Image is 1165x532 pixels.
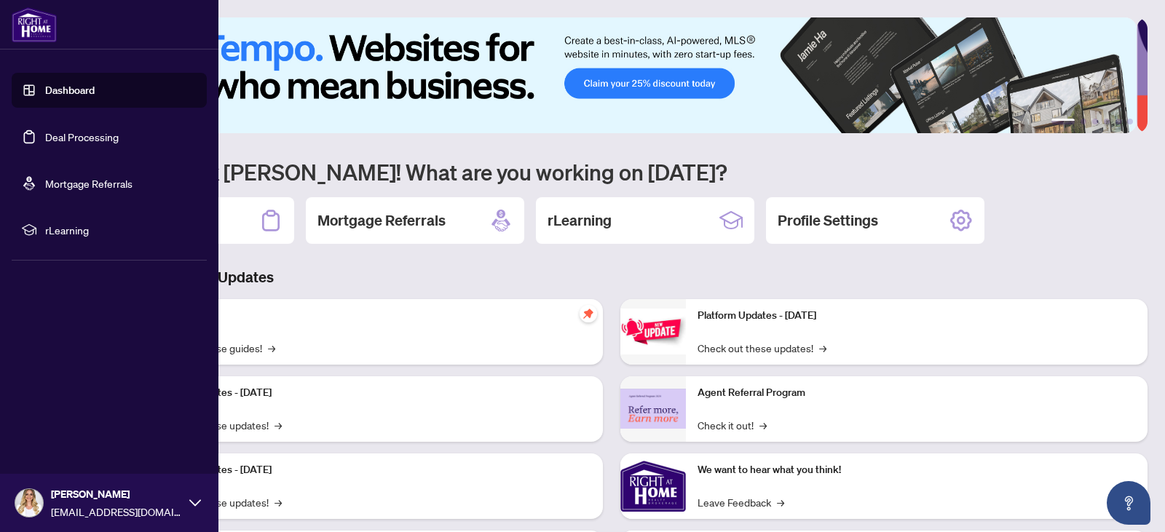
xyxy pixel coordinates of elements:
span: → [275,417,282,433]
p: Platform Updates - [DATE] [698,308,1136,324]
img: Agent Referral Program [620,389,686,429]
a: Mortgage Referrals [45,177,133,190]
h2: Mortgage Referrals [317,210,446,231]
p: We want to hear what you think! [698,462,1136,478]
span: → [759,417,767,433]
img: logo [12,7,57,42]
img: We want to hear what you think! [620,453,686,519]
button: 6 [1127,119,1133,124]
img: Slide 0 [76,17,1137,133]
button: 4 [1104,119,1110,124]
img: Profile Icon [15,489,43,517]
span: [PERSON_NAME] [51,486,182,502]
a: Dashboard [45,84,95,97]
button: 5 [1115,119,1121,124]
span: rLearning [45,222,197,238]
img: Platform Updates - June 23, 2025 [620,309,686,354]
p: Self-Help [153,308,591,324]
p: Platform Updates - [DATE] [153,462,591,478]
a: Deal Processing [45,130,119,143]
span: pushpin [580,305,597,322]
span: [EMAIL_ADDRESS][DOMAIN_NAME] [51,504,182,520]
span: → [268,340,275,356]
h1: Welcome back [PERSON_NAME]! What are you working on [DATE]? [76,158,1148,186]
a: Check it out!→ [698,417,767,433]
a: Leave Feedback→ [698,494,784,510]
a: Check out these updates!→ [698,340,826,356]
p: Agent Referral Program [698,385,1136,401]
span: → [275,494,282,510]
h2: rLearning [548,210,612,231]
button: Open asap [1107,481,1150,525]
span: → [777,494,784,510]
h2: Profile Settings [778,210,878,231]
h3: Brokerage & Industry Updates [76,267,1148,287]
p: Platform Updates - [DATE] [153,385,591,401]
button: 2 [1081,119,1086,124]
span: → [819,340,826,356]
button: 1 [1051,119,1075,124]
button: 3 [1092,119,1098,124]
